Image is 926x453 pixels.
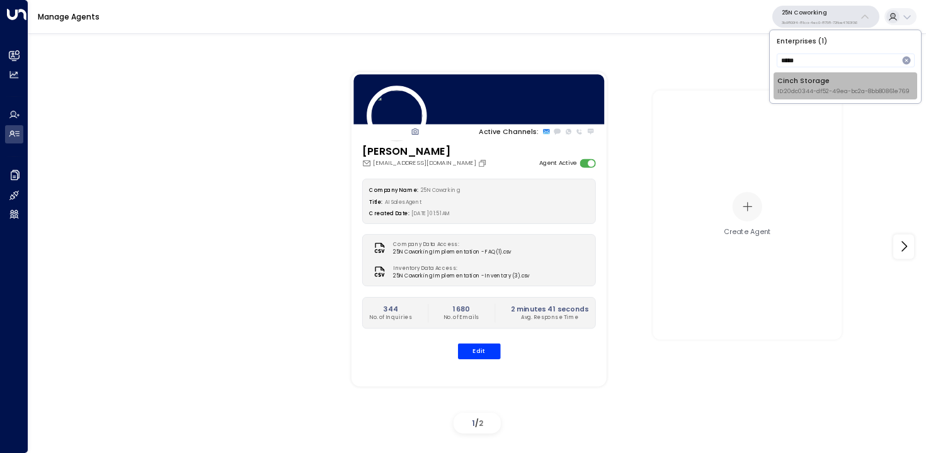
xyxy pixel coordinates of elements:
[362,159,489,167] div: [EMAIL_ADDRESS][DOMAIN_NAME]
[38,11,100,22] a: Manage Agents
[369,210,409,217] label: Created Date:
[393,264,525,272] label: Inventory Data Access:
[479,418,483,428] span: 2
[777,87,910,96] span: ID: 20dc0344-df52-49ea-bc2a-8bb80861e769
[369,313,412,321] p: No. of Inquiries
[369,186,418,193] label: Company Name:
[393,249,511,256] span: 25N Coworking Implementation - FAQ (1).csv
[539,159,576,167] label: Agent Active
[777,76,910,96] div: Cinch Storage
[772,6,879,28] button: 25N Coworking3b9800f4-81ca-4ec0-8758-72fbe4763f36
[724,227,771,237] div: Create Agent
[366,86,426,145] img: 84_headshot.jpg
[393,240,506,248] label: Company Data Access:
[411,210,450,217] span: [DATE] 01:51 AM
[477,159,489,167] button: Copy
[472,418,475,428] span: 1
[385,198,422,205] span: AI Sales Agent
[420,186,459,193] span: 25N Coworking
[443,303,479,313] h2: 1680
[782,9,857,16] p: 25N Coworking
[457,344,500,359] button: Edit
[369,303,412,313] h2: 344
[393,272,529,279] span: 25N Coworking Implementation - Inventory (3).csv
[510,303,588,313] h2: 2 minutes 41 seconds
[454,413,501,433] div: /
[774,34,917,48] p: Enterprises ( 1 )
[369,198,382,205] label: Title:
[782,20,857,25] p: 3b9800f4-81ca-4ec0-8758-72fbe4763f36
[362,143,489,159] h3: [PERSON_NAME]
[443,313,479,321] p: No. of Emails
[510,313,588,321] p: Avg. Response Time
[479,126,539,137] p: Active Channels:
